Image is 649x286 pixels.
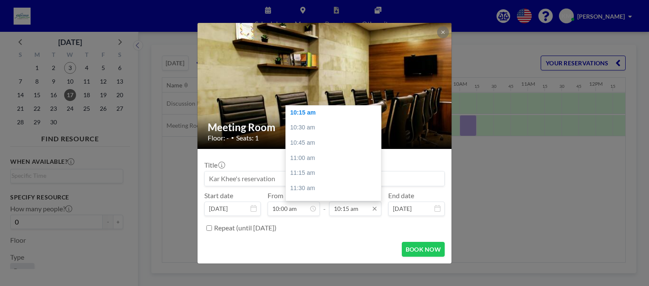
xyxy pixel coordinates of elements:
[286,181,385,196] div: 11:30 am
[236,134,259,142] span: Seats: 1
[214,224,277,232] label: Repeat (until [DATE])
[286,120,385,135] div: 10:30 am
[198,1,452,171] img: 537.jpg
[286,105,385,121] div: 10:15 am
[208,134,229,142] span: Floor: -
[402,242,445,257] button: BOOK NOW
[286,135,385,151] div: 10:45 am
[323,194,326,213] span: -
[388,191,414,200] label: End date
[208,121,442,134] h2: Meeting Room
[204,161,224,169] label: Title
[286,165,385,181] div: 11:15 am
[204,191,233,200] label: Start date
[231,135,234,141] span: •
[286,196,385,211] div: 11:45 am
[268,191,283,200] label: From
[286,151,385,166] div: 11:00 am
[205,171,444,186] input: Kar Khee's reservation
